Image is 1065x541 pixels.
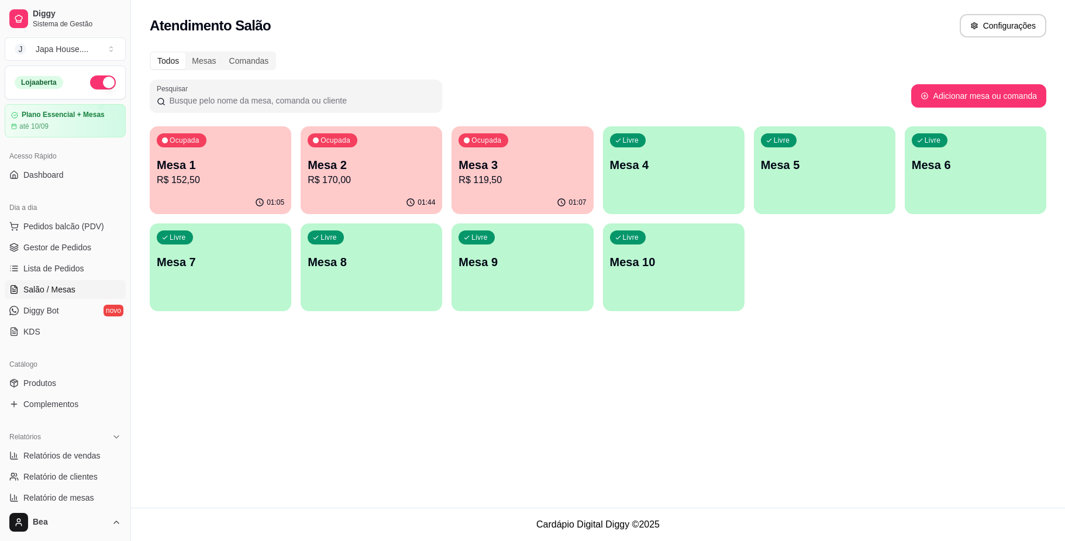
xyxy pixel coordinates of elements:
button: LivreMesa 10 [603,223,745,311]
a: Lista de Pedidos [5,259,126,278]
span: Sistema de Gestão [33,19,121,29]
footer: Cardápio Digital Diggy © 2025 [131,508,1065,541]
label: Pesquisar [157,84,192,94]
a: Relatório de mesas [5,488,126,507]
p: Mesa 6 [912,157,1039,173]
a: Relatórios de vendas [5,446,126,465]
p: R$ 170,00 [308,173,435,187]
p: Ocupada [320,136,350,145]
p: Mesa 5 [761,157,888,173]
p: R$ 152,50 [157,173,284,187]
p: Mesa 7 [157,254,284,270]
div: Mesas [185,53,222,69]
button: OcupadaMesa 3R$ 119,5001:07 [451,126,593,214]
a: Produtos [5,374,126,392]
p: Livre [925,136,941,145]
span: Diggy [33,9,121,19]
p: Livre [471,233,488,242]
button: LivreMesa 8 [301,223,442,311]
div: Comandas [223,53,275,69]
span: Pedidos balcão (PDV) [23,220,104,232]
span: Relatório de mesas [23,492,94,504]
div: Japa House. ... [36,43,88,55]
a: Plano Essencial + Mesasaté 10/09 [5,104,126,137]
p: 01:07 [568,198,586,207]
span: Relatórios de vendas [23,450,101,461]
button: OcupadaMesa 1R$ 152,5001:05 [150,126,291,214]
a: DiggySistema de Gestão [5,5,126,33]
button: LivreMesa 5 [754,126,895,214]
p: Ocupada [170,136,199,145]
p: Mesa 3 [459,157,586,173]
button: Bea [5,508,126,536]
p: Livre [623,136,639,145]
a: Relatório de clientes [5,467,126,486]
a: KDS [5,322,126,341]
span: KDS [23,326,40,337]
a: Diggy Botnovo [5,301,126,320]
div: Loja aberta [15,76,63,89]
span: Dashboard [23,169,64,181]
p: Mesa 10 [610,254,737,270]
p: Livre [623,233,639,242]
span: Produtos [23,377,56,389]
span: J [15,43,26,55]
a: Gestor de Pedidos [5,238,126,257]
button: LivreMesa 7 [150,223,291,311]
h2: Atendimento Salão [150,16,271,35]
a: Complementos [5,395,126,413]
span: Diggy Bot [23,305,59,316]
p: Livre [320,233,337,242]
button: LivreMesa 6 [905,126,1046,214]
a: Dashboard [5,166,126,184]
div: Todos [151,53,185,69]
p: Mesa 1 [157,157,284,173]
p: Livre [774,136,790,145]
p: Mesa 4 [610,157,737,173]
p: Mesa 2 [308,157,435,173]
article: até 10/09 [19,122,49,131]
div: Catálogo [5,355,126,374]
span: Salão / Mesas [23,284,75,295]
article: Plano Essencial + Mesas [22,111,105,119]
button: Configurações [960,14,1046,37]
button: LivreMesa 9 [451,223,593,311]
button: Adicionar mesa ou comanda [911,84,1046,108]
input: Pesquisar [166,95,435,106]
p: R$ 119,50 [459,173,586,187]
span: Relatório de clientes [23,471,98,483]
button: Pedidos balcão (PDV) [5,217,126,236]
span: Gestor de Pedidos [23,242,91,253]
p: 01:44 [418,198,435,207]
button: LivreMesa 4 [603,126,745,214]
p: Ocupada [471,136,501,145]
span: Bea [33,517,107,528]
div: Dia a dia [5,198,126,217]
p: Livre [170,233,186,242]
span: Complementos [23,398,78,410]
button: OcupadaMesa 2R$ 170,0001:44 [301,126,442,214]
span: Relatórios [9,432,41,442]
button: Select a team [5,37,126,61]
p: 01:05 [267,198,284,207]
a: Salão / Mesas [5,280,126,299]
span: Lista de Pedidos [23,263,84,274]
div: Acesso Rápido [5,147,126,166]
p: Mesa 9 [459,254,586,270]
p: Mesa 8 [308,254,435,270]
button: Alterar Status [90,75,116,89]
